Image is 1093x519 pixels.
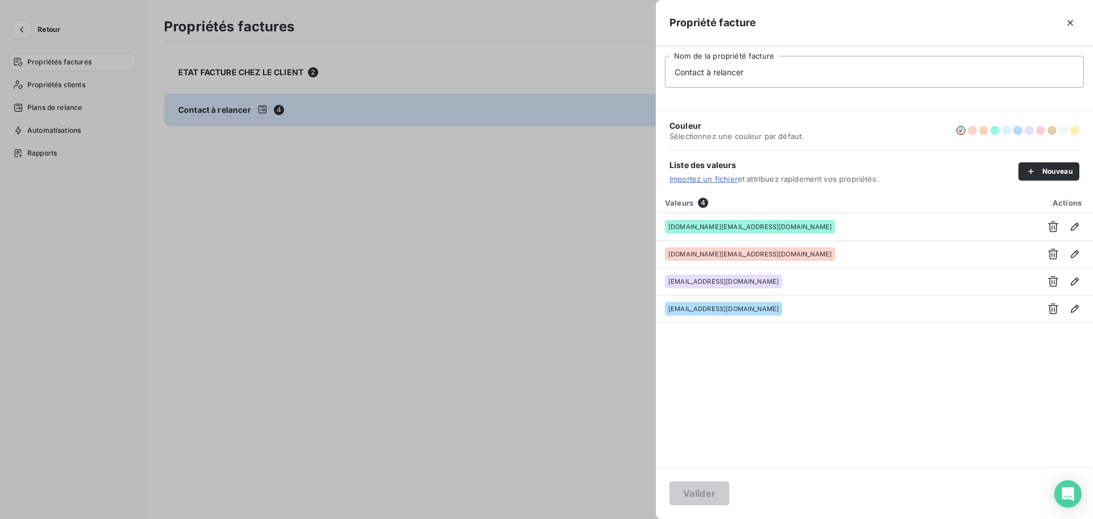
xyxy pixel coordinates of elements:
[669,481,729,505] button: Valider
[669,174,1018,183] span: et attribuez rapidement vos propriétés.
[665,56,1084,88] input: placeholder
[669,132,804,141] span: Sélectionnez une couleur par défaut.
[1053,198,1082,207] span: Actions
[1054,480,1082,508] div: Open Intercom Messenger
[669,15,757,31] h5: Propriété facture
[698,198,708,208] span: 4
[658,197,1033,209] div: Valeurs
[668,305,779,312] span: [EMAIL_ADDRESS][DOMAIN_NAME]
[668,223,832,230] span: [DOMAIN_NAME][EMAIL_ADDRESS][DOMAIN_NAME]
[669,120,804,132] span: Couleur
[669,160,1018,171] span: Liste des valeurs
[668,251,832,258] span: [DOMAIN_NAME][EMAIL_ADDRESS][DOMAIN_NAME]
[1018,162,1079,181] button: Nouveau
[668,278,779,285] span: [EMAIL_ADDRESS][DOMAIN_NAME]
[669,174,738,183] a: Importez un fichier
